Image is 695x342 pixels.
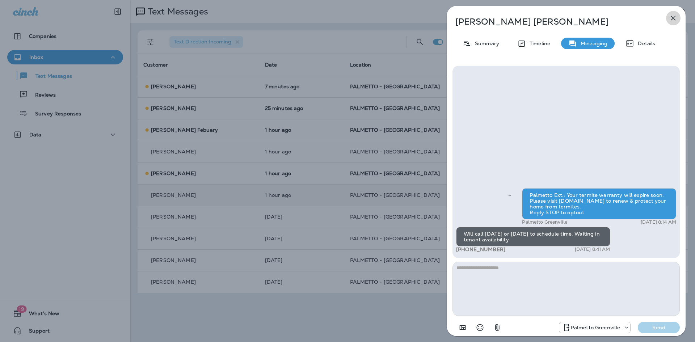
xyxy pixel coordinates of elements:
button: Select an emoji [473,320,487,335]
p: Palmetto Greenville [522,219,567,225]
p: Details [634,41,655,46]
div: Will call [DATE] or [DATE] to schedule time. Waiting in tenant availability [456,227,610,246]
p: [DATE] 8:41 AM [575,246,610,252]
div: +1 (864) 385-1074 [559,323,631,332]
p: Summary [471,41,499,46]
p: [PERSON_NAME] [PERSON_NAME] [455,17,653,27]
span: Sent [507,191,511,198]
div: Palmetto Ext.: Your termite warranty will expire soon. Please visit [DOMAIN_NAME] to renew & prot... [522,188,676,219]
button: Add in a premade template [455,320,470,335]
p: [DATE] 8:14 AM [641,219,676,225]
p: Messaging [577,41,607,46]
span: [PHONE_NUMBER] [456,246,505,253]
p: Timeline [526,41,550,46]
p: Palmetto Greenville [571,325,620,330]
